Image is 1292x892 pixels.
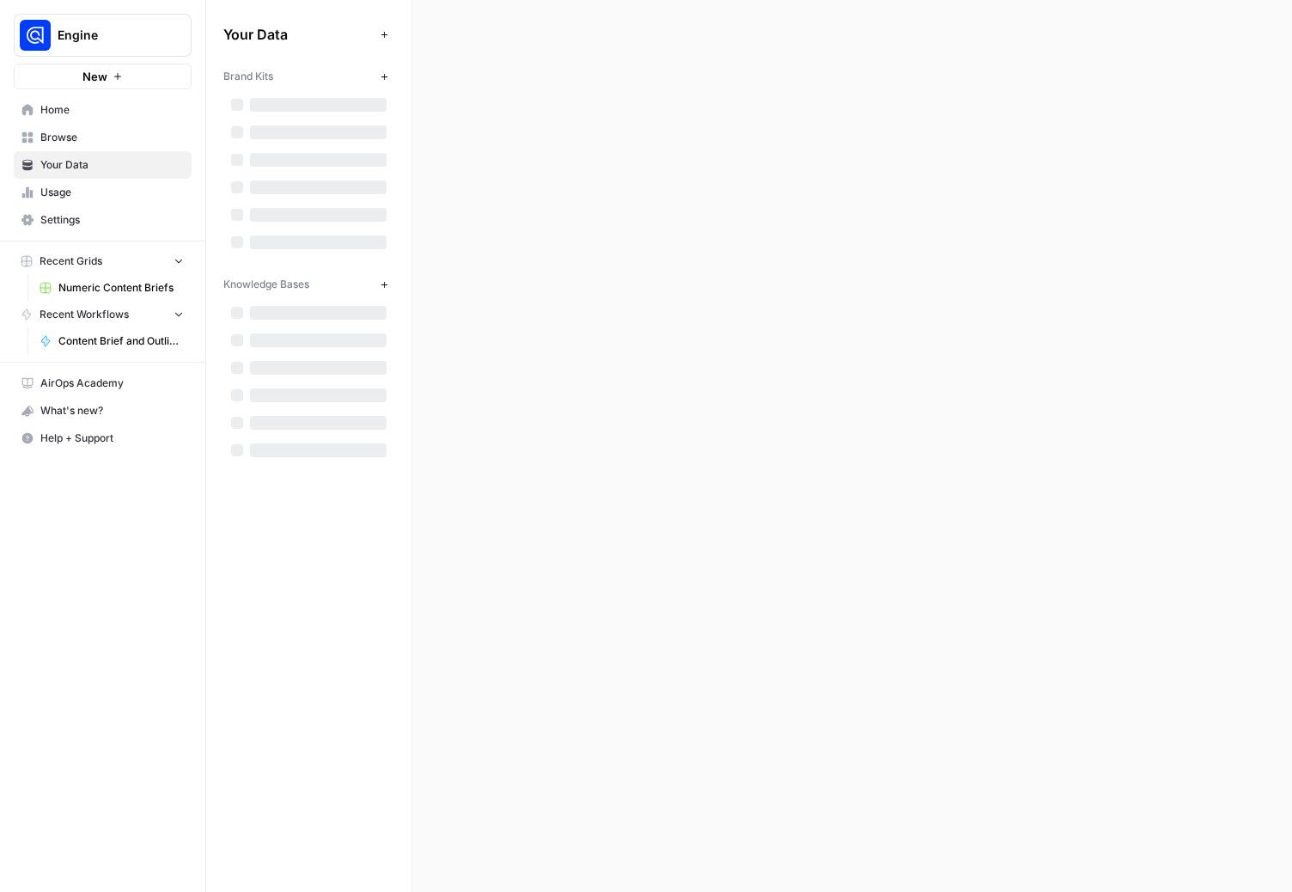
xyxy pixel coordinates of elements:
[40,376,184,391] span: AirOps Academy
[40,212,184,228] span: Settings
[14,302,192,327] button: Recent Workflows
[223,69,273,84] span: Brand Kits
[58,280,184,296] span: Numeric Content Briefs
[40,254,102,269] span: Recent Grids
[14,14,192,57] button: Workspace: Engine
[14,425,192,452] button: Help + Support
[14,96,192,124] a: Home
[14,370,192,397] a: AirOps Academy
[223,277,309,292] span: Knowledge Bases
[14,151,192,179] a: Your Data
[14,64,192,89] button: New
[14,397,192,425] button: What's new?
[14,179,192,206] a: Usage
[14,248,192,274] button: Recent Grids
[40,185,184,200] span: Usage
[32,327,192,355] a: Content Brief and Outline v3
[82,68,107,85] span: New
[15,398,191,424] div: What's new?
[40,307,129,322] span: Recent Workflows
[20,20,51,51] img: Engine Logo
[58,333,184,349] span: Content Brief and Outline v3
[40,157,184,173] span: Your Data
[40,130,184,145] span: Browse
[40,102,184,118] span: Home
[32,274,192,302] a: Numeric Content Briefs
[223,24,374,45] span: Your Data
[14,124,192,151] a: Browse
[40,431,184,446] span: Help + Support
[14,206,192,234] a: Settings
[58,27,161,44] span: Engine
